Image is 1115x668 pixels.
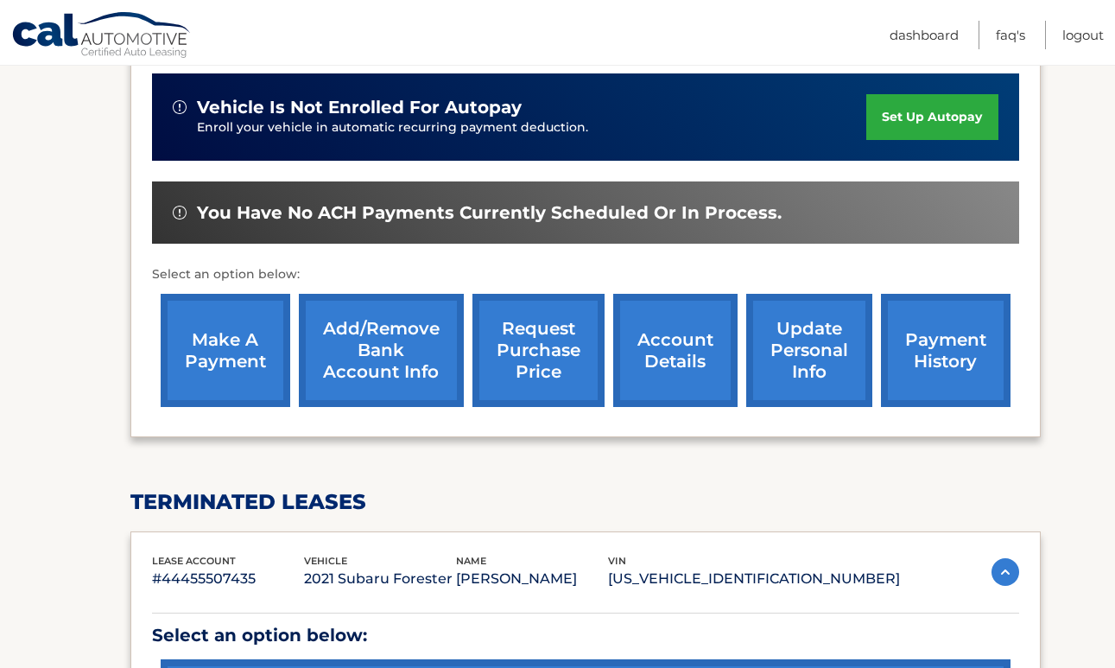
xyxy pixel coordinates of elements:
[991,558,1019,586] img: accordion-active.svg
[197,97,522,118] span: vehicle is not enrolled for autopay
[890,21,959,49] a: Dashboard
[173,100,187,114] img: alert-white.svg
[304,567,456,591] p: 2021 Subaru Forester
[608,567,900,591] p: [US_VEHICLE_IDENTIFICATION_NUMBER]
[299,294,464,407] a: Add/Remove bank account info
[197,118,867,137] p: Enroll your vehicle in automatic recurring payment deduction.
[608,555,626,567] span: vin
[996,21,1025,49] a: FAQ's
[746,294,872,407] a: update personal info
[472,294,605,407] a: request purchase price
[1062,21,1104,49] a: Logout
[130,489,1041,515] h2: terminated leases
[197,202,782,224] span: You have no ACH payments currently scheduled or in process.
[866,94,998,140] a: set up autopay
[152,567,304,591] p: #44455507435
[456,555,486,567] span: name
[152,555,236,567] span: lease account
[173,206,187,219] img: alert-white.svg
[161,294,290,407] a: make a payment
[456,567,608,591] p: [PERSON_NAME]
[304,555,347,567] span: vehicle
[152,264,1019,285] p: Select an option below:
[11,11,193,61] a: Cal Automotive
[613,294,738,407] a: account details
[152,620,1019,651] p: Select an option below:
[881,294,1010,407] a: payment history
